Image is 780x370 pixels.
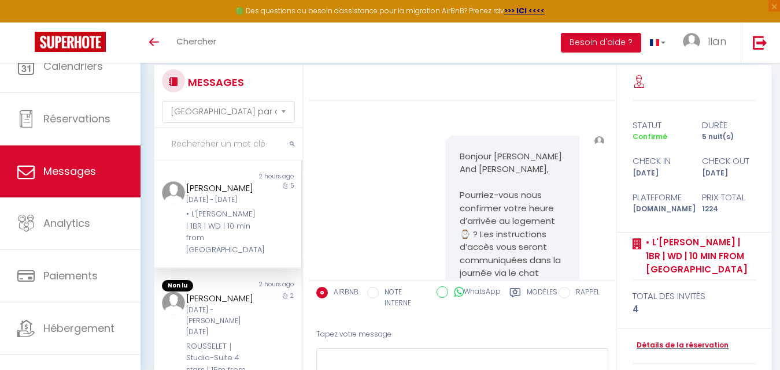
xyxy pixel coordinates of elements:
button: Besoin d'aide ? [561,33,641,53]
label: AIRBNB [328,287,358,300]
div: [DOMAIN_NAME] [625,204,694,215]
div: [DATE] - [PERSON_NAME][DATE] [186,305,257,338]
span: Analytics [43,216,90,230]
div: [DATE] [694,168,764,179]
span: Réservations [43,111,110,126]
img: ... [683,33,700,50]
img: logout [753,35,767,50]
div: Tapez votre message [316,320,608,349]
div: 1224 [694,204,764,215]
div: [PERSON_NAME] [186,181,257,195]
span: 5 [290,181,294,190]
div: statut [625,118,694,132]
img: ... [162,181,185,204]
div: 5 nuit(s) [694,132,764,143]
pre: Bonjour [PERSON_NAME] And [PERSON_NAME], Pourriez-vous nous confirmer votre heure d’arrivée au lo... [460,150,565,332]
label: RAPPEL [570,287,600,300]
span: 2 [290,291,294,300]
div: Plateforme [625,190,694,204]
label: NOTE INTERNE [379,287,428,309]
a: >>> ICI <<<< [504,6,545,16]
span: Chercher [176,35,216,47]
img: Super Booking [35,32,106,52]
div: 2 hours ago [228,172,301,181]
img: ... [594,136,604,146]
input: Rechercher un mot clé [154,128,302,160]
div: check out [694,154,764,168]
div: [DATE] - [DATE] [186,195,257,205]
div: durée [694,118,764,132]
a: • L'[PERSON_NAME] | 1BR | WD | 10 min from [GEOGRAPHIC_DATA] [642,236,756,276]
span: Ilan [708,34,726,48]
div: • L'[PERSON_NAME] | 1BR | WD | 10 min from [GEOGRAPHIC_DATA] [186,208,257,256]
span: Messages [43,164,96,178]
span: Paiements [43,268,98,283]
a: Chercher [168,23,225,63]
div: Prix total [694,190,764,204]
img: ... [162,291,185,315]
div: 4 [633,302,756,316]
span: Calendriers [43,59,103,73]
a: ... Ilan [674,23,741,63]
div: 2 hours ago [228,280,301,291]
div: check in [625,154,694,168]
a: Détails de la réservation [633,340,729,351]
div: total des invités [633,289,756,303]
label: WhatsApp [448,286,501,299]
div: [PERSON_NAME] [186,291,257,305]
div: [DATE] [625,168,694,179]
label: Modèles [527,287,557,311]
span: Non lu [162,280,193,291]
h3: MESSAGES [185,69,244,95]
span: Hébergement [43,321,114,335]
span: Confirmé [633,132,667,141]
